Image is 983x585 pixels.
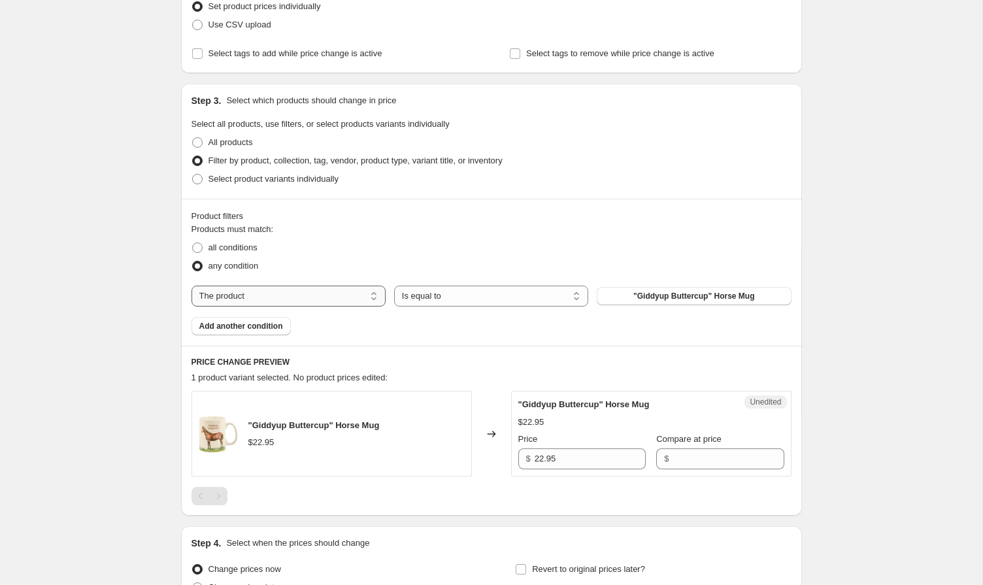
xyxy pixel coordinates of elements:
[633,291,754,301] span: "Giddyup Buttercup" Horse Mug
[208,137,253,147] span: All products
[192,357,791,367] h6: PRICE CHANGE PREVIEW
[192,210,791,223] div: Product filters
[192,94,222,107] h2: Step 3.
[208,174,339,184] span: Select product variants individually
[532,564,645,574] span: Revert to original prices later?
[208,1,321,11] span: Set product prices individually
[208,20,271,29] span: Use CSV upload
[750,397,781,407] span: Unedited
[192,373,388,382] span: 1 product variant selected. No product prices edited:
[248,437,275,447] span: $22.95
[656,434,722,444] span: Compare at price
[208,48,382,58] span: Select tags to add while price change is active
[192,537,222,550] h2: Step 4.
[518,399,650,409] span: "Giddyup Buttercup" Horse Mug
[192,119,450,129] span: Select all products, use filters, or select products variants individually
[526,454,531,463] span: $
[192,487,227,505] nav: Pagination
[192,317,291,335] button: Add another condition
[597,287,791,305] button: "Giddyup Buttercup" Horse Mug
[199,321,283,331] span: Add another condition
[518,434,538,444] span: Price
[248,420,380,430] span: "Giddyup Buttercup" Horse Mug
[208,564,281,574] span: Change prices now
[664,454,669,463] span: $
[526,48,714,58] span: Select tags to remove while price change is active
[226,537,369,550] p: Select when the prices should change
[192,224,274,234] span: Products must match:
[208,261,259,271] span: any condition
[208,156,503,165] span: Filter by product, collection, tag, vendor, product type, variant title, or inventory
[226,94,396,107] p: Select which products should change in price
[199,414,238,454] img: 12ad01c3b5b5d8fd48744c1ec5b14f84ddc679aa4ef6c53d2c2c1d42a3136665_80x.jpg
[208,242,258,252] span: all conditions
[518,417,544,427] span: $22.95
